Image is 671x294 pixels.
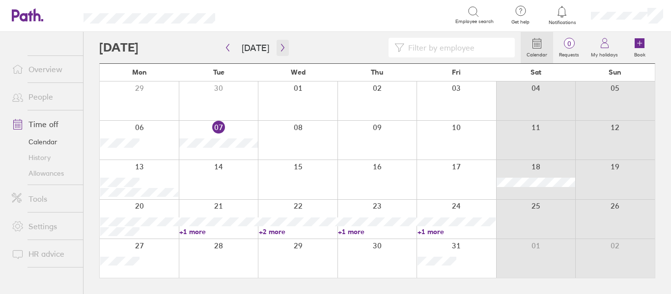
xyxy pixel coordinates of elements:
span: Thu [371,68,383,76]
span: Sat [531,68,541,76]
input: Filter by employee [404,38,509,57]
a: +1 more [179,227,257,236]
a: 0Requests [553,32,585,63]
a: +1 more [338,227,416,236]
label: My holidays [585,49,624,58]
a: My holidays [585,32,624,63]
label: Calendar [521,49,553,58]
a: History [4,150,83,165]
label: Requests [553,49,585,58]
span: Wed [291,68,306,76]
span: Notifications [546,20,578,26]
a: Notifications [546,5,578,26]
span: 0 [553,40,585,48]
label: Book [628,49,651,58]
span: Employee search [455,19,494,25]
a: Allowances [4,165,83,181]
span: Tue [213,68,224,76]
span: Sun [609,68,621,76]
span: Fri [452,68,461,76]
a: Overview [4,59,83,79]
a: Calendar [4,134,83,150]
a: +2 more [259,227,337,236]
a: Tools [4,189,83,209]
a: HR advice [4,244,83,264]
div: Search [242,10,267,19]
a: Calendar [521,32,553,63]
span: Mon [132,68,147,76]
button: [DATE] [234,40,277,56]
span: Get help [504,19,536,25]
a: Settings [4,216,83,236]
a: People [4,87,83,107]
a: +1 more [418,227,496,236]
a: Time off [4,114,83,134]
a: Book [624,32,655,63]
